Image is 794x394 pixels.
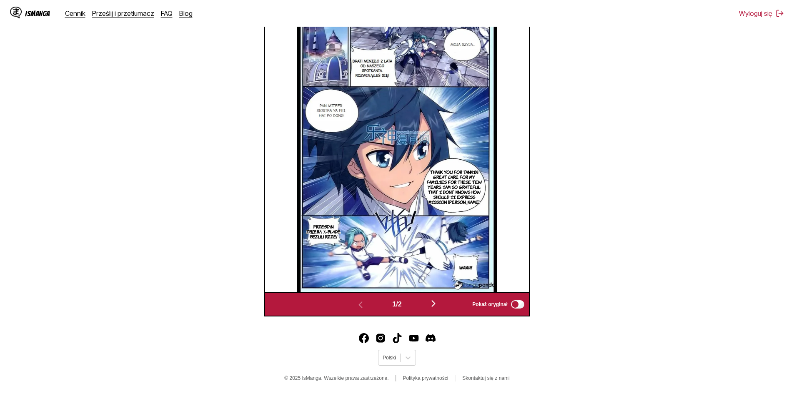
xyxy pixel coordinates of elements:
[383,355,384,361] input: Select language
[511,300,524,309] input: Pokaż oryginał
[426,333,436,343] a: Discord
[392,333,402,343] img: IsManga TikTok
[359,333,369,343] img: IsManga Facebook
[428,299,438,309] img: Next page
[472,301,508,307] span: Pokaż oryginał
[10,7,22,18] img: IsManga Logo
[462,375,509,381] a: Skontaktuj się z nami
[409,333,419,343] img: IsManga YouTube
[284,375,388,381] span: © 2025 IsManga. Wszelkie prawa zastrzeżone.
[65,9,85,18] a: Cennik
[356,300,366,310] img: Previous page
[392,301,401,308] span: 1 / 2
[92,9,154,18] a: Prześlij i przetłumacz
[376,333,386,343] a: Instagram
[392,333,402,343] a: TikTok
[10,7,65,20] a: IsManga LogoIsManga
[403,375,448,381] a: Polityka prywatności
[409,333,419,343] a: Youtube
[359,333,369,343] a: Facebook
[161,9,173,18] a: FAQ
[426,333,436,343] img: IsManga Discord
[25,10,50,18] div: IsManga
[303,222,343,241] p: PRZESTAN ZBIERA χ-Blade BEZUu RZZE!
[776,9,784,18] img: Sign out
[423,168,485,206] p: THANK YOU FOR TANKIN GREAT CARE For MY FAMILIES for THESE TEW YEARS. IAM SO GRATEFUL THAT I DONT ...
[739,9,784,18] button: Wyloguj się
[179,9,193,18] a: Blog
[376,333,386,343] img: IsManga Instagram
